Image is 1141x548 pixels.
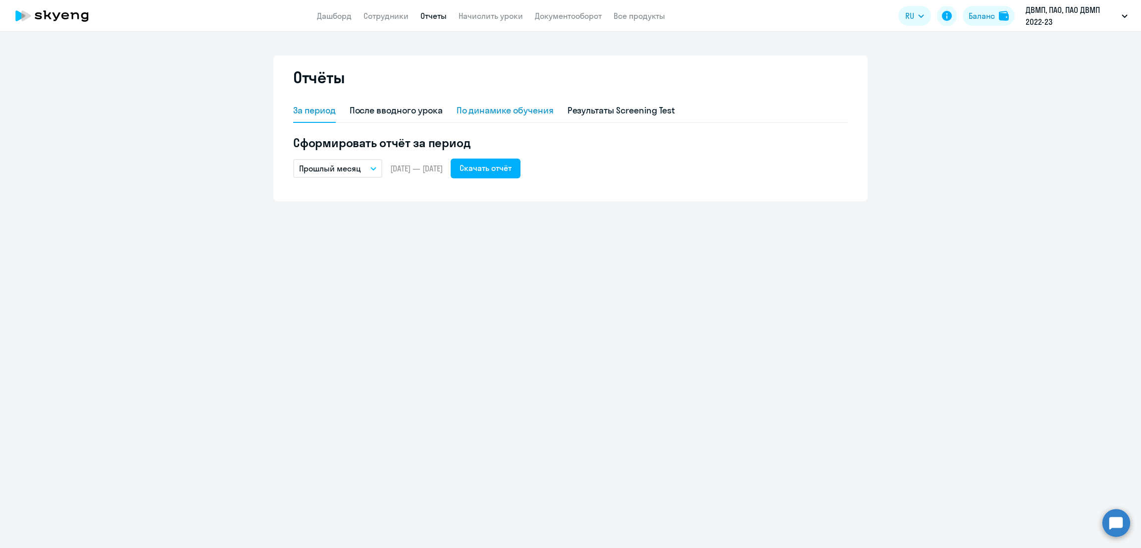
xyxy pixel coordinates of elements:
div: Скачать отчёт [460,162,512,174]
a: Отчеты [420,11,447,21]
button: Прошлый месяц [293,159,382,178]
span: RU [905,10,914,22]
a: Документооборот [535,11,602,21]
button: Скачать отчёт [451,159,520,178]
button: RU [898,6,931,26]
p: ДВМП, ПАО, ПАО ДВМП 2022-23 [1026,4,1118,28]
img: balance [999,11,1009,21]
p: Прошлый месяц [299,163,361,174]
div: За период [293,104,336,117]
span: [DATE] — [DATE] [390,163,443,174]
a: Сотрудники [363,11,409,21]
div: По динамике обучения [457,104,554,117]
a: Начислить уроки [459,11,523,21]
h5: Сформировать отчёт за период [293,135,848,151]
div: После вводного урока [350,104,443,117]
a: Дашборд [317,11,352,21]
h2: Отчёты [293,67,345,87]
button: ДВМП, ПАО, ПАО ДВМП 2022-23 [1021,4,1133,28]
a: Все продукты [614,11,665,21]
div: Баланс [969,10,995,22]
button: Балансbalance [963,6,1015,26]
div: Результаты Screening Test [568,104,675,117]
